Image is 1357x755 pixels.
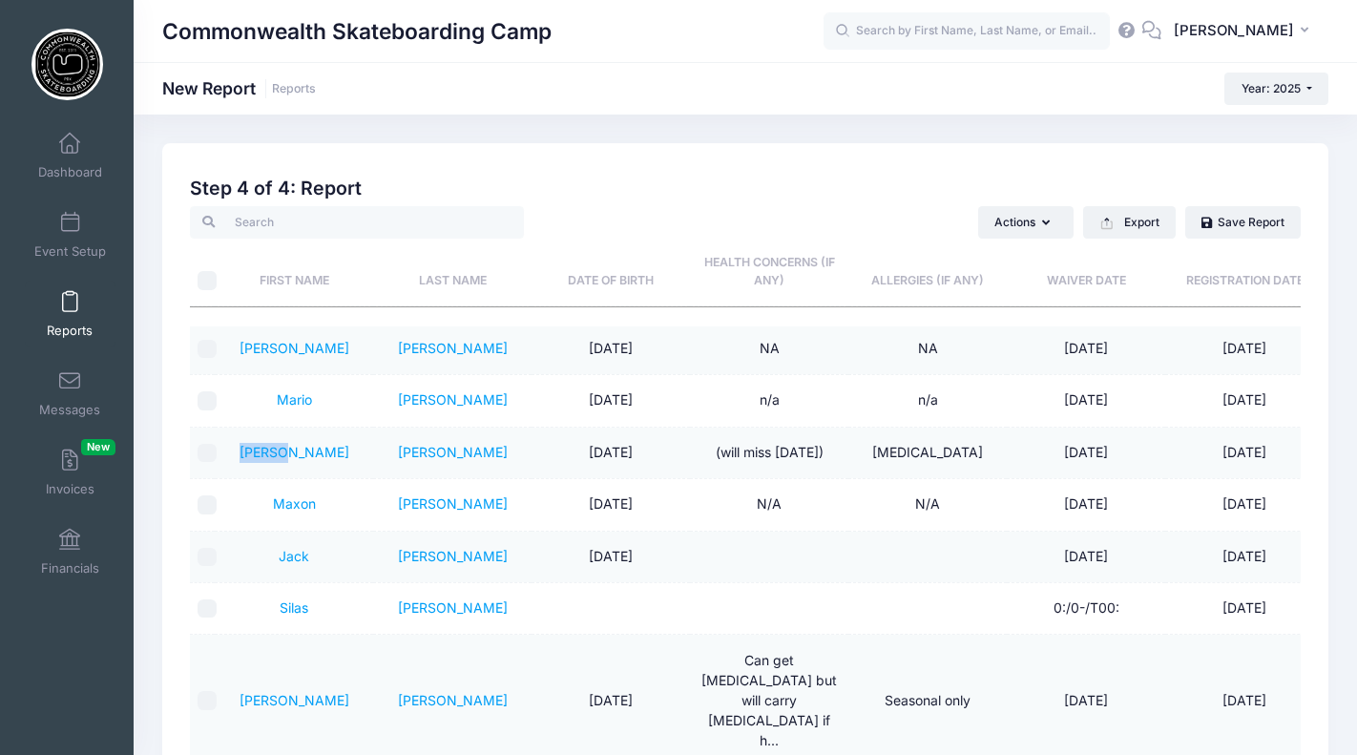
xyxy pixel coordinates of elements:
[848,239,1007,306] th: Allergies (if any): activate to sort column ascending
[277,391,312,408] a: Mario
[25,439,115,506] a: InvoicesNew
[589,340,633,356] span: [DATE]
[81,439,115,455] span: New
[240,444,349,460] a: [PERSON_NAME]
[240,692,349,708] a: [PERSON_NAME]
[1007,532,1165,583] td: [DATE]
[978,206,1074,239] button: Actions
[1007,583,1165,635] td: 0:/0-/T00:
[589,444,633,460] span: [DATE]
[25,281,115,347] a: Reports
[25,360,115,427] a: Messages
[1185,206,1301,239] a: Save Report
[215,239,373,306] th: First Name: activate to sort column ascending
[690,324,848,375] td: NA
[701,652,837,748] span: Can get migraines but will carry ibuprofen if he feels one coming on. He gets flashing lights bef...
[532,239,690,306] th: Date of Birth: activate to sort column ascending
[824,12,1110,51] input: Search by First Name, Last Name, or Email...
[25,201,115,268] a: Event Setup
[25,518,115,585] a: Financials
[1165,239,1324,306] th: Registration Date: activate to sort column ascending
[848,479,1007,531] td: N/A
[1161,10,1328,53] button: [PERSON_NAME]
[589,548,633,564] span: [DATE]
[39,402,100,418] span: Messages
[190,206,524,239] input: Search
[373,239,532,306] th: Last Name: activate to sort column ascending
[47,323,93,339] span: Reports
[690,375,848,427] td: n/a
[690,239,848,306] th: Health Concerns (if any): activate to sort column ascending
[1174,20,1294,41] span: [PERSON_NAME]
[162,78,316,98] h1: New Report
[1007,479,1165,531] td: [DATE]
[273,495,316,512] a: Maxon
[848,375,1007,427] td: n/a
[848,428,1007,479] td: [MEDICAL_DATA]
[1165,583,1324,635] td: [DATE]
[589,495,633,512] span: [DATE]
[1165,479,1324,531] td: [DATE]
[1007,428,1165,479] td: [DATE]
[690,479,848,531] td: N/A
[398,692,508,708] a: [PERSON_NAME]
[1165,532,1324,583] td: [DATE]
[1007,375,1165,427] td: [DATE]
[190,178,1301,199] h2: Step 4 of 4: Report
[46,481,94,497] span: Invoices
[280,599,308,616] a: Silas
[1165,428,1324,479] td: [DATE]
[41,560,99,577] span: Financials
[1242,81,1301,95] span: Year: 2025
[398,495,508,512] a: [PERSON_NAME]
[279,548,309,564] a: Jack
[398,444,508,460] a: [PERSON_NAME]
[398,391,508,408] a: [PERSON_NAME]
[589,391,633,408] span: [DATE]
[34,243,106,260] span: Event Setup
[240,340,349,356] a: [PERSON_NAME]
[1165,324,1324,375] td: [DATE]
[38,164,102,180] span: Dashboard
[1007,239,1165,306] th: Waiver Date: activate to sort column ascending
[1224,73,1328,105] button: Year: 2025
[398,599,508,616] a: [PERSON_NAME]
[398,340,508,356] a: [PERSON_NAME]
[272,82,316,96] a: Reports
[1083,206,1176,239] button: Export
[162,10,552,53] h1: Commonwealth Skateboarding Camp
[848,324,1007,375] td: NA
[398,548,508,564] a: [PERSON_NAME]
[589,692,633,708] span: [DATE]
[1007,324,1165,375] td: [DATE]
[690,428,848,479] td: (will miss [DATE])
[1165,375,1324,427] td: [DATE]
[31,29,103,100] img: Commonwealth Skateboarding Camp
[25,122,115,189] a: Dashboard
